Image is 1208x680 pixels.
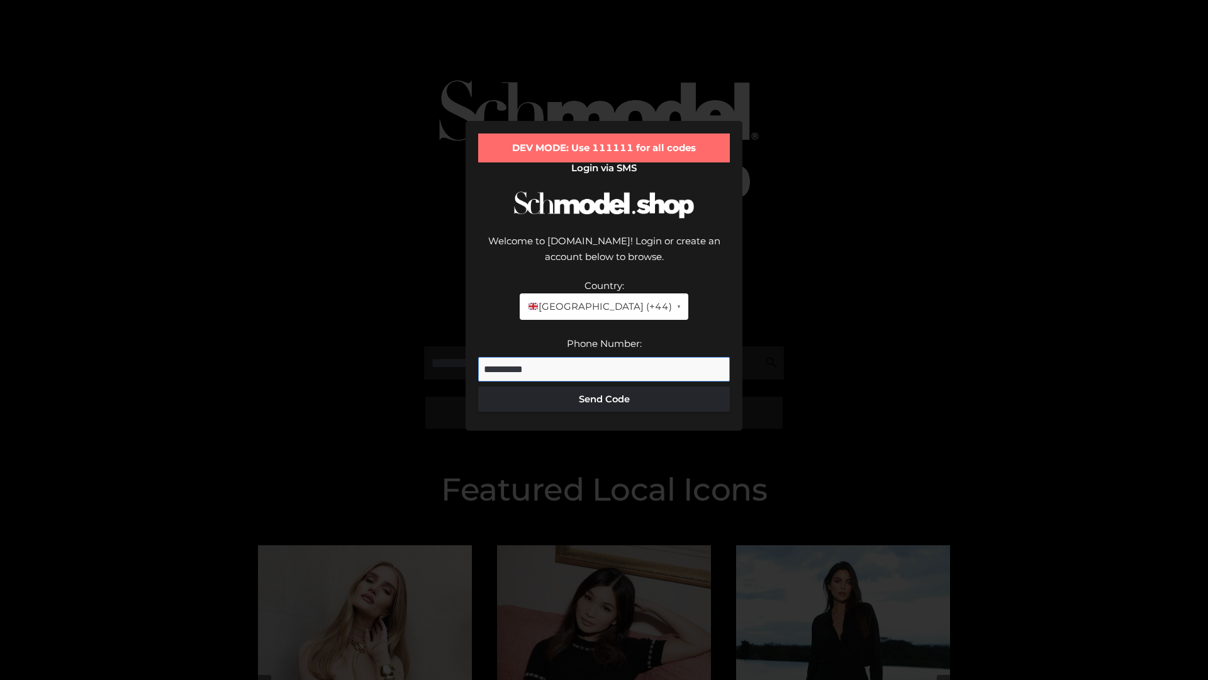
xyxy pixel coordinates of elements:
[527,298,671,315] span: [GEOGRAPHIC_DATA] (+44)
[528,302,538,311] img: 🇬🇧
[510,180,698,230] img: Schmodel Logo
[567,337,642,349] label: Phone Number:
[478,162,730,174] h2: Login via SMS
[478,387,730,412] button: Send Code
[584,280,624,292] label: Country:
[478,133,730,162] div: DEV MODE: Use 111111 for all codes
[478,233,730,278] div: Welcome to [DOMAIN_NAME]! Login or create an account below to browse.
